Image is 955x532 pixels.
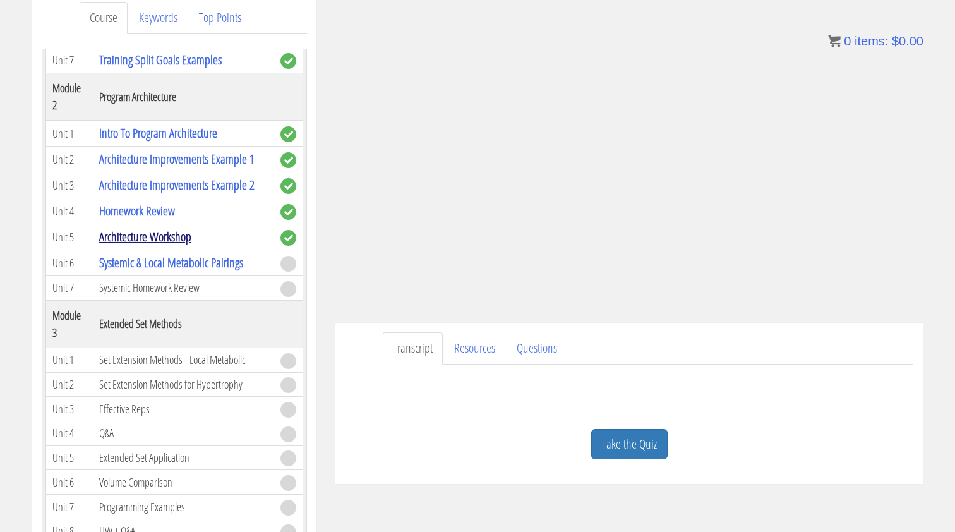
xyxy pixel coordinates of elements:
[892,34,923,48] bdi: 0.00
[46,421,93,446] td: Unit 4
[46,198,93,224] td: Unit 4
[46,445,93,470] td: Unit 5
[46,250,93,276] td: Unit 6
[383,332,443,365] a: Transcript
[844,34,851,48] span: 0
[93,372,274,397] td: Set Extension Methods for Hypertrophy
[99,124,217,142] a: Intro To Program Architecture
[93,348,274,372] td: Set Extension Methods - Local Metabolic
[99,202,175,219] a: Homework Review
[828,34,923,48] a: 0 items: $0.00
[280,230,296,246] span: complete
[46,300,93,348] th: Module 3
[828,35,841,47] img: icon11.png
[46,172,93,198] td: Unit 3
[93,397,274,421] td: Effective Reps
[280,53,296,69] span: complete
[280,204,296,220] span: complete
[99,150,255,167] a: Architecture Improvements Example 1
[855,34,888,48] span: items:
[46,470,93,495] td: Unit 6
[46,121,93,147] td: Unit 1
[93,300,274,348] th: Extended Set Methods
[46,224,93,250] td: Unit 5
[80,2,128,34] a: Course
[46,147,93,172] td: Unit 2
[46,348,93,372] td: Unit 1
[93,445,274,470] td: Extended Set Application
[99,254,243,271] a: Systemic & Local Metabolic Pairings
[129,2,188,34] a: Keywords
[280,178,296,194] span: complete
[46,276,93,301] td: Unit 7
[189,2,251,34] a: Top Points
[99,176,255,193] a: Architecture Improvements Example 2
[444,332,505,365] a: Resources
[46,73,93,121] th: Module 2
[93,470,274,495] td: Volume Comparison
[46,495,93,519] td: Unit 7
[46,47,93,73] td: Unit 7
[93,495,274,519] td: Programming Examples
[93,276,274,301] td: Systemic Homework Review
[93,421,274,446] td: Q&A
[892,34,899,48] span: $
[591,429,668,460] a: Take the Quiz
[46,397,93,421] td: Unit 3
[280,152,296,168] span: complete
[99,51,222,68] a: Training Split Goals Examples
[99,228,191,245] a: Architecture Workshop
[507,332,567,365] a: Questions
[93,73,274,121] th: Program Architecture
[46,372,93,397] td: Unit 2
[280,126,296,142] span: complete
